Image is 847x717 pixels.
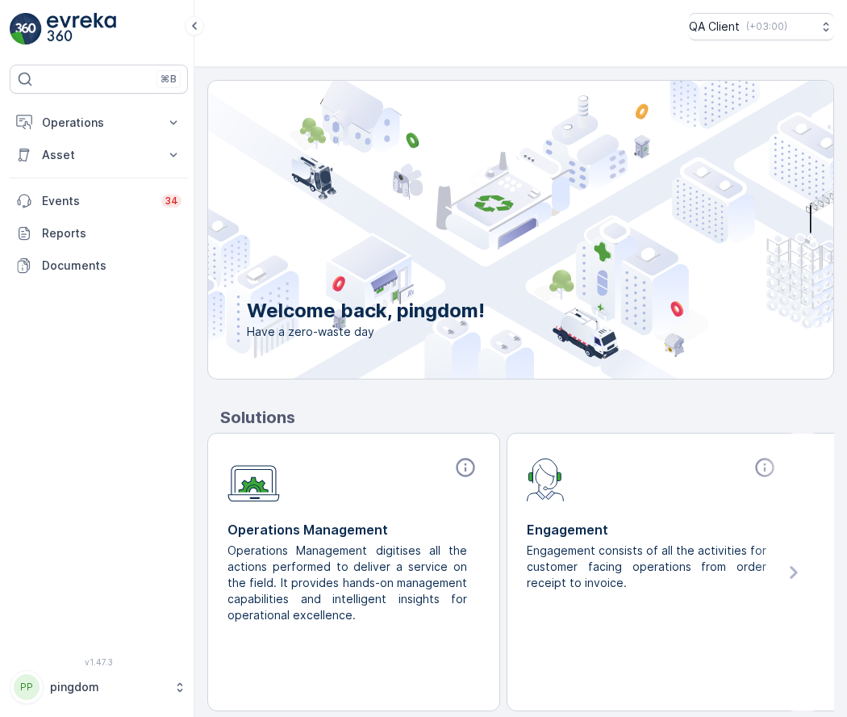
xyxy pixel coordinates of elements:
p: Welcome back, pingdom! [247,298,485,324]
img: module-icon [227,456,280,502]
p: pingdom [50,679,165,695]
div: PP [14,674,40,700]
p: QA Client [689,19,740,35]
span: v 1.47.3 [10,657,188,667]
a: Reports [10,217,188,249]
img: city illustration [136,81,833,379]
a: Documents [10,249,188,282]
p: Operations Management digitises all the actions performed to deliver a service on the field. It p... [227,543,467,623]
p: Reports [42,225,181,241]
img: logo_light-DOdMpM7g.png [47,13,116,45]
button: Asset [10,139,188,171]
p: Solutions [220,405,834,430]
button: PPpingdom [10,670,188,704]
button: QA Client(+03:00) [689,13,834,40]
p: ( +03:00 ) [746,20,787,33]
p: Asset [42,147,156,163]
img: logo [10,13,42,45]
p: Documents [42,258,181,274]
p: Events [42,193,152,209]
p: Operations [42,115,156,131]
button: Operations [10,107,188,139]
p: Engagement consists of all the activities for customer facing operations from order receipt to in... [527,543,766,591]
p: 34 [165,195,178,208]
a: Events34 [10,185,188,217]
p: Engagement [527,520,779,539]
img: module-icon [527,456,565,501]
p: ⌘B [161,73,177,86]
p: Operations Management [227,520,480,539]
span: Have a zero-waste day [247,324,485,340]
